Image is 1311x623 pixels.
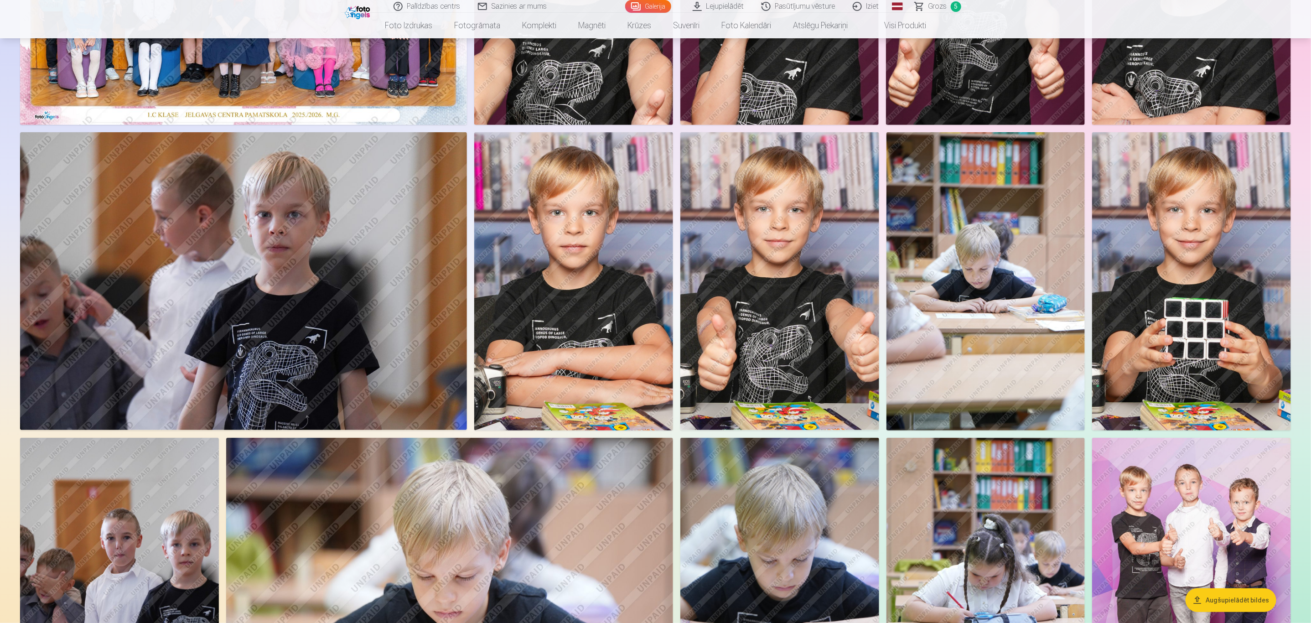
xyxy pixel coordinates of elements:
[374,13,443,38] a: Foto izdrukas
[617,13,662,38] a: Krūzes
[443,13,511,38] a: Fotogrāmata
[782,13,859,38] a: Atslēgu piekariņi
[662,13,710,38] a: Suvenīri
[859,13,937,38] a: Visi produkti
[710,13,782,38] a: Foto kalendāri
[345,4,373,19] img: /fa1
[951,1,961,12] span: 5
[567,13,617,38] a: Magnēti
[928,1,947,12] span: Grozs
[1186,588,1276,612] button: Augšupielādēt bildes
[511,13,567,38] a: Komplekti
